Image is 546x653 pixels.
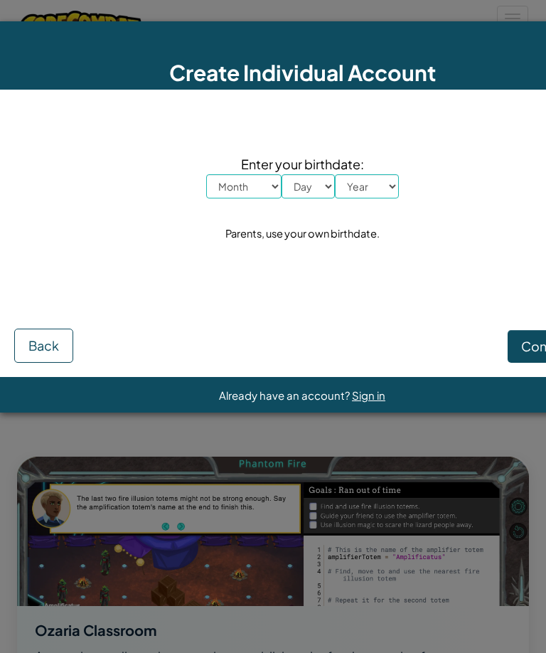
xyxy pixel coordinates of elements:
[169,59,436,86] span: Create Individual Account
[352,388,385,402] a: Sign in
[225,223,380,244] div: Parents, use your own birthdate.
[14,329,73,363] button: Back
[206,154,399,174] span: Enter your birthdate:
[219,388,352,402] span: Already have an account?
[28,337,59,354] span: Back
